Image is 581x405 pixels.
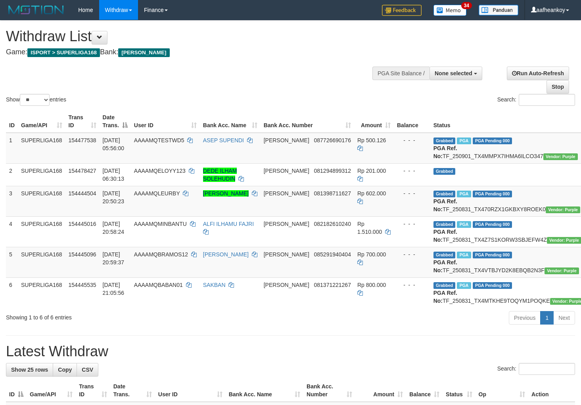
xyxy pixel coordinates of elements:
span: PGA Pending [473,191,512,197]
span: Marked by aafmaleo [457,138,471,144]
div: - - - [397,167,427,175]
span: Copy 082182610240 to clipboard [314,221,351,227]
td: SUPERLIGA168 [18,277,65,308]
div: Showing 1 to 6 of 6 entries [6,310,236,321]
span: PGA Pending [473,252,512,258]
th: Bank Acc. Name: activate to sort column ascending [226,379,303,402]
span: Copy [58,367,72,373]
a: Copy [53,363,77,376]
span: [PERSON_NAME] [264,221,309,227]
td: 1 [6,133,18,164]
span: Grabbed [433,282,456,289]
td: 2 [6,163,18,186]
span: PGA Pending [473,138,512,144]
span: 154445096 [69,251,96,258]
label: Show entries [6,94,66,106]
th: Game/API: activate to sort column ascending [18,110,65,133]
a: 1 [540,311,554,325]
th: Bank Acc. Name: activate to sort column ascending [200,110,261,133]
b: PGA Ref. No: [433,290,457,304]
span: CSV [82,367,93,373]
th: Bank Acc. Number: activate to sort column ascending [303,379,355,402]
span: Show 25 rows [11,367,48,373]
img: Button%20Memo.svg [433,5,467,16]
span: AAAAMQTESTWD5 [134,137,184,143]
span: Rp 700.000 [357,251,386,258]
span: AAAAMQBABAN01 [134,282,183,288]
span: PGA Pending [473,221,512,228]
span: Rp 500.126 [357,137,386,143]
td: SUPERLIGA168 [18,163,65,186]
span: Marked by aafheankoy [457,252,471,258]
span: Marked by aafounsreynich [457,191,471,197]
a: Next [553,311,575,325]
label: Search: [497,94,575,106]
th: User ID: activate to sort column ascending [155,379,226,402]
a: DEDE ILHAM SOLEHUDIN [203,168,237,182]
span: [DATE] 05:56:00 [103,137,125,151]
span: Grabbed [433,168,456,175]
td: 4 [6,216,18,247]
span: 154478427 [69,168,96,174]
span: [PERSON_NAME] [264,190,309,197]
td: SUPERLIGA168 [18,247,65,277]
th: Balance: activate to sort column ascending [406,379,443,402]
span: Copy 087726690176 to clipboard [314,137,351,143]
span: Vendor URL: https://trx4.1velocity.biz [546,206,580,213]
td: SUPERLIGA168 [18,133,65,164]
span: [PERSON_NAME] [264,282,309,288]
span: AAAAMQBRAMOS12 [134,251,188,258]
label: Search: [497,363,575,375]
span: 154445016 [69,221,96,227]
span: Grabbed [433,138,456,144]
span: Rp 201.000 [357,168,386,174]
b: PGA Ref. No: [433,198,457,212]
button: None selected [430,67,482,80]
div: - - - [397,189,427,197]
span: 154477538 [69,137,96,143]
th: ID [6,110,18,133]
a: Show 25 rows [6,363,53,376]
span: [PERSON_NAME] [264,168,309,174]
span: [DATE] 20:50:23 [103,190,125,204]
td: 3 [6,186,18,216]
a: ASEP SUPENDI [203,137,244,143]
span: ISPORT > SUPERLIGA168 [27,48,100,57]
a: Previous [509,311,541,325]
span: Vendor URL: https://trx4.1velocity.biz [545,267,579,274]
td: SUPERLIGA168 [18,186,65,216]
th: Action [528,379,575,402]
span: Grabbed [433,252,456,258]
span: 154444504 [69,190,96,197]
div: - - - [397,250,427,258]
th: Date Trans.: activate to sort column descending [100,110,131,133]
a: ALFI ILHAMU FAJRI [203,221,254,227]
span: [DATE] 20:59:37 [103,251,125,266]
span: 154445535 [69,282,96,288]
span: Copy 081294899312 to clipboard [314,168,351,174]
img: panduan.png [479,5,518,15]
span: [DATE] 06:30:13 [103,168,125,182]
th: Amount: activate to sort column ascending [355,379,406,402]
span: [PERSON_NAME] [264,137,309,143]
img: Feedback.jpg [382,5,422,16]
span: [PERSON_NAME] [118,48,169,57]
th: Balance [394,110,430,133]
img: MOTION_logo.png [6,4,66,16]
th: Trans ID: activate to sort column ascending [65,110,100,133]
span: Vendor URL: https://trx4.1velocity.biz [543,153,578,160]
th: Date Trans.: activate to sort column ascending [110,379,155,402]
b: PGA Ref. No: [433,229,457,243]
th: Game/API: activate to sort column ascending [27,379,76,402]
h1: Latest Withdraw [6,344,575,359]
a: [PERSON_NAME] [203,251,249,258]
th: Op: activate to sort column ascending [476,379,528,402]
span: AAAAMQELOYY123 [134,168,186,174]
td: SUPERLIGA168 [18,216,65,247]
span: Marked by aafheankoy [457,282,471,289]
td: 6 [6,277,18,308]
a: Stop [546,80,569,94]
a: SAKBAN [203,282,226,288]
a: Run Auto-Refresh [507,67,569,80]
th: Amount: activate to sort column ascending [354,110,394,133]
